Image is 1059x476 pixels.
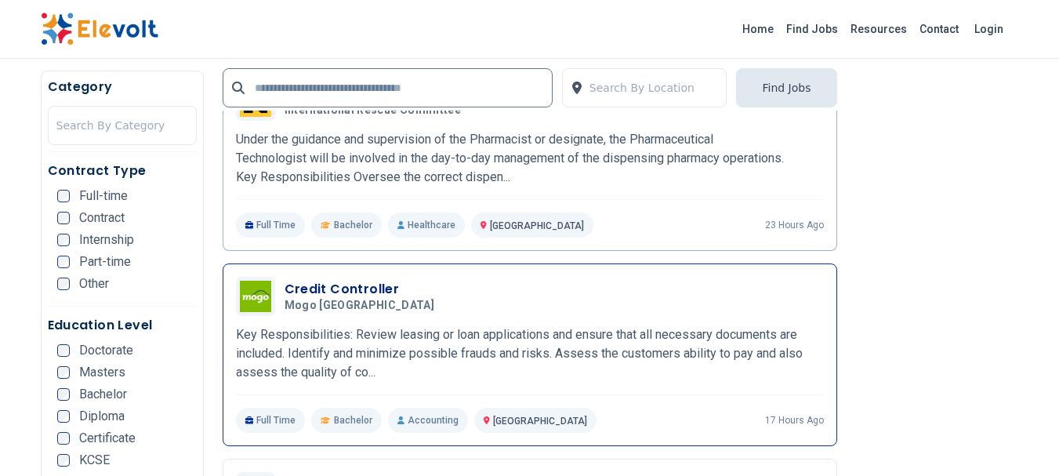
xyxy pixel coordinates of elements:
input: Diploma [57,410,70,423]
span: [GEOGRAPHIC_DATA] [493,416,587,427]
span: Doctorate [79,344,133,357]
p: Healthcare [388,213,465,238]
img: Elevolt [41,13,158,45]
span: Full-time [79,190,128,202]
span: Contract [79,212,125,224]
p: Key Responsibilities: Review leasing or loan applications and ensure that all necessary documents... [236,325,824,382]
a: Contact [913,16,965,42]
input: Masters [57,366,70,379]
input: Internship [57,234,70,246]
a: Login [965,13,1013,45]
input: Other [57,278,70,290]
p: Full Time [236,408,306,433]
h5: Contract Type [48,162,197,180]
a: Mogo KenyaCredit ControllerMogo [GEOGRAPHIC_DATA]Key Responsibilities: Review leasing or loan app... [236,277,824,433]
h5: Category [48,78,197,96]
p: 17 hours ago [765,414,824,427]
span: Bachelor [334,219,372,231]
img: Mogo Kenya [240,281,271,312]
a: International Rescue CommitteePharmaceutical TechnologistInternational Rescue CommitteeUnder the ... [236,82,824,238]
span: Bachelor [334,414,372,427]
input: KCSE [57,454,70,467]
span: Internship [79,234,134,246]
span: Masters [79,366,125,379]
span: Other [79,278,109,290]
a: Find Jobs [780,16,844,42]
iframe: Chat Widget [981,401,1059,476]
span: Part-time [79,256,131,268]
a: Resources [844,16,913,42]
input: Bachelor [57,388,70,401]
input: Doctorate [57,344,70,357]
input: Full-time [57,190,70,202]
input: Certificate [57,432,70,445]
p: Accounting [388,408,468,433]
h3: Credit Controller [285,280,441,299]
p: Under the guidance and supervision of the Pharmacist or designate, the Pharmaceutical Technologis... [236,130,824,187]
span: Bachelor [79,388,127,401]
span: [GEOGRAPHIC_DATA] [490,220,584,231]
span: Certificate [79,432,136,445]
h5: Education Level [48,316,197,335]
button: Find Jobs [736,68,836,107]
input: Part-time [57,256,70,268]
a: Home [736,16,780,42]
span: Mogo [GEOGRAPHIC_DATA] [285,299,435,313]
span: KCSE [79,454,110,467]
p: 23 hours ago [765,219,824,231]
input: Contract [57,212,70,224]
p: Full Time [236,213,306,238]
span: Diploma [79,410,125,423]
span: International Rescue Committee [285,104,462,118]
